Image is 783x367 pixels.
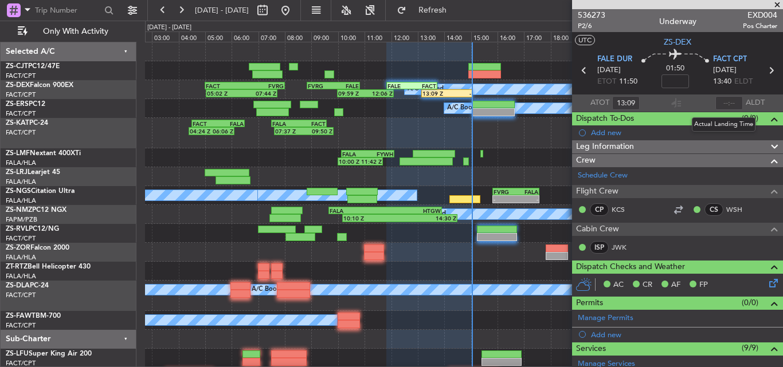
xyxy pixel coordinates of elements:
a: Manage Permits [578,313,633,324]
span: ZS-LFU [6,350,29,357]
div: 05:02 Z [207,90,242,97]
div: 09:00 [311,31,338,42]
span: ZS-DEX [664,36,691,48]
div: 15:00 [471,31,498,42]
div: Actual Landing Time [692,117,755,132]
div: FVRG [245,82,284,89]
span: ALDT [746,97,765,109]
div: 08:00 [285,31,311,42]
span: (9/9) [742,342,758,354]
div: FALA [218,120,244,127]
div: [DATE] - [DATE] [147,23,191,33]
a: Schedule Crew [578,170,628,181]
div: 13:09 Z [422,90,447,97]
span: (0/0) [742,297,758,309]
span: Pos Charter [743,21,777,31]
div: 07:00 [259,31,285,42]
a: FACT/CPT [6,90,36,99]
span: 01:50 [666,63,684,74]
input: --:-- [715,96,743,110]
div: - [516,196,538,203]
span: ATOT [590,97,609,109]
span: P2/6 [578,21,605,31]
div: - [447,90,472,97]
span: [DATE] - [DATE] [195,5,249,15]
a: FACT/CPT [6,234,36,243]
a: FAPM/PZB [6,215,37,224]
div: FALA [342,151,368,157]
a: FACT/CPT [6,291,36,299]
input: --:-- [612,96,640,110]
span: FALE DUR [597,54,632,65]
span: ZS-NGS [6,188,31,195]
a: KCS [612,204,637,215]
a: FACT/CPT [6,109,36,118]
div: 03:00 [152,31,178,42]
div: 17:00 [524,31,550,42]
a: FALA/HLA [6,196,36,205]
span: Dispatch Checks and Weather [576,261,685,274]
a: FALA/HLA [6,177,36,186]
div: FACT [193,120,218,127]
span: ETOT [597,76,616,88]
a: ZT-RTZBell Helicopter 430 [6,263,91,270]
input: Trip Number [35,2,101,19]
div: 14:00 [444,31,471,42]
span: 11:50 [619,76,637,88]
span: FACT CPT [713,54,747,65]
span: 13:40 [713,76,731,88]
span: ELDT [734,76,753,88]
span: Permits [576,297,603,310]
a: ZS-KATPC-24 [6,120,48,127]
span: ZS-FAW [6,313,32,319]
span: ZS-LMF [6,150,30,157]
span: Only With Activity [30,27,121,35]
div: CS [704,203,723,216]
a: FALA/HLA [6,159,36,167]
div: 11:42 Z [360,158,382,165]
span: Crew [576,154,596,167]
div: FYWH [368,151,394,157]
span: ZS-RVL [6,226,29,232]
a: ZS-RVLPC12/NG [6,226,59,232]
a: FALA/HLA [6,253,36,262]
button: UTC [575,35,595,45]
span: ZS-DEX [6,82,30,89]
span: [DATE] [713,65,737,76]
span: FP [699,279,708,291]
a: ZS-ERSPC12 [6,101,45,108]
div: 14:30 Z [400,215,456,222]
span: Services [576,342,606,356]
div: 07:37 Z [275,128,304,135]
div: 04:00 [179,31,205,42]
a: ZS-LRJLearjet 45 [6,169,60,176]
a: ZS-CJTPC12/47E [6,63,60,70]
span: CR [643,279,652,291]
div: Add new [591,128,777,137]
div: 12:00 [391,31,418,42]
span: EXD004 [743,9,777,21]
span: ZS-CJT [6,63,28,70]
a: ZS-LMFNextant 400XTi [6,150,81,157]
div: 09:50 Z [304,128,332,135]
div: FALA [330,207,385,214]
div: 11:00 [365,31,391,42]
div: A/C Booked [252,281,288,298]
div: ISP [590,241,609,254]
a: JWK [612,242,637,252]
span: ZS-DLA [6,282,30,289]
div: 10:10 Z [343,215,400,222]
span: ZS-NMZ [6,207,32,214]
span: Refresh [409,6,457,14]
div: A/C Booked [447,100,483,117]
div: FACT [412,82,436,89]
div: FALE [333,82,359,89]
a: ZS-DLAPC-24 [6,282,49,289]
div: FVRG [494,188,516,195]
button: Refresh [391,1,460,19]
div: FALA [272,120,299,127]
a: ZS-FAWTBM-700 [6,313,61,319]
div: Add new [591,330,777,340]
div: 04:24 Z [190,128,212,135]
a: ZS-DEXFalcon 900EX [6,82,73,89]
